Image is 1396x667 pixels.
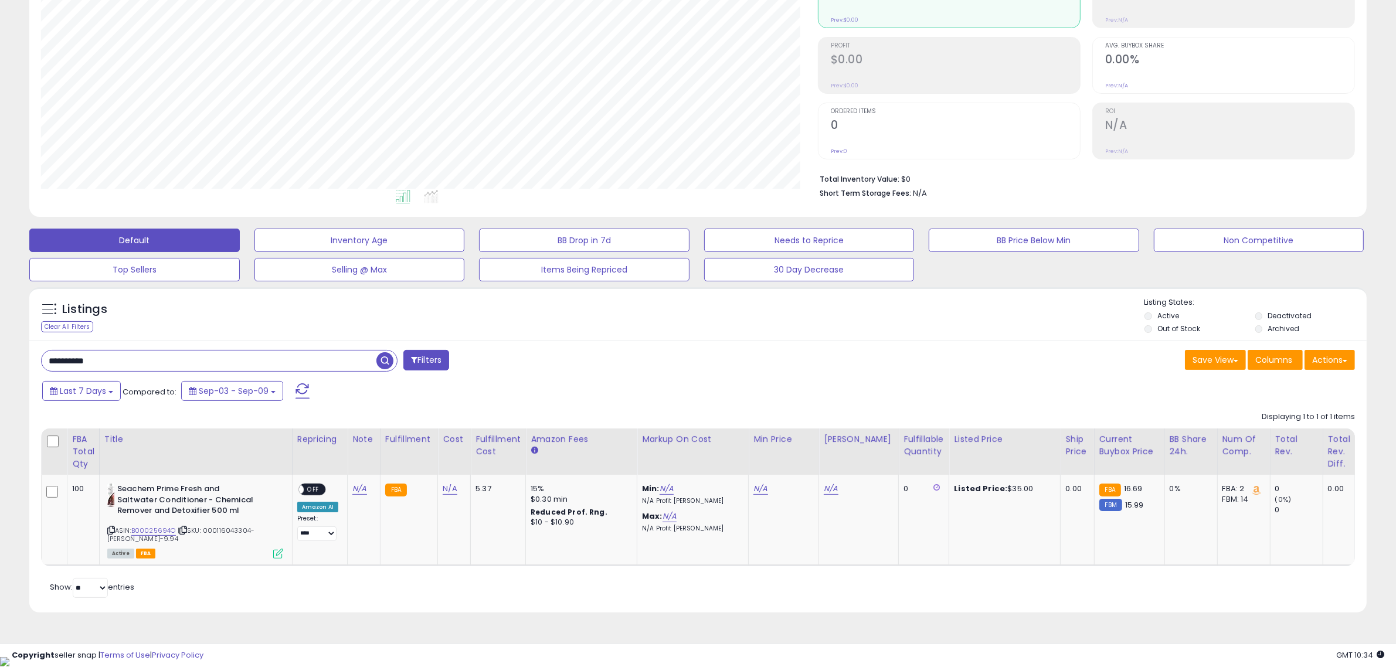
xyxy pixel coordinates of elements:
a: N/A [663,511,677,522]
div: $0.30 min [531,494,628,505]
div: Note [352,433,375,445]
button: BB Drop in 7d [479,229,689,252]
div: Total Rev. Diff. [1328,433,1350,470]
div: Markup on Cost [642,433,743,445]
button: Actions [1305,350,1355,370]
button: Top Sellers [29,258,240,281]
small: (0%) [1275,495,1292,504]
button: Last 7 Days [42,381,121,401]
div: Clear All Filters [41,321,93,332]
label: Active [1157,311,1179,321]
a: N/A [753,483,767,495]
div: Displaying 1 to 1 of 1 items [1262,411,1355,423]
small: Prev: N/A [1105,148,1128,155]
small: Prev: $0.00 [831,82,858,89]
div: FBA: 2 [1222,484,1261,494]
span: Compared to: [123,386,176,397]
small: FBA [1099,484,1121,496]
div: Fulfillment [385,433,433,445]
div: $10 - $10.90 [531,518,628,528]
div: seller snap | | [12,650,203,661]
div: 0 [1275,505,1323,515]
a: N/A [824,483,838,495]
div: Min Price [753,433,814,445]
span: All listings currently available for purchase on Amazon [107,549,134,559]
button: Non Competitive [1154,229,1364,252]
h5: Listings [62,301,107,318]
div: Preset: [297,515,338,541]
span: N/A [913,188,927,199]
span: Last 7 Days [60,385,106,397]
label: Archived [1268,324,1300,333]
small: Prev: $0.00 [831,16,858,23]
b: Total Inventory Value: [820,174,899,184]
span: Avg. Buybox Share [1105,43,1354,49]
div: 0 [1275,484,1323,494]
button: Save View [1185,350,1246,370]
div: 0.00 [1328,484,1346,494]
h2: 0.00% [1105,53,1354,69]
small: Prev: 0 [831,148,847,155]
button: Sep-03 - Sep-09 [181,381,283,401]
button: Inventory Age [254,229,465,252]
div: Amazon Fees [531,433,632,445]
div: Repricing [297,433,342,445]
span: 15.99 [1125,499,1144,511]
span: FBA [136,549,156,559]
label: Deactivated [1268,311,1312,321]
div: 0.00 [1065,484,1085,494]
b: Seachem Prime Fresh and Saltwater Conditioner - Chemical Remover and Detoxifier 500 ml [117,484,260,519]
span: Columns [1255,354,1292,366]
span: Sep-03 - Sep-09 [199,385,269,397]
div: Ship Price [1065,433,1089,458]
small: Amazon Fees. [531,445,538,456]
th: The percentage added to the cost of goods (COGS) that forms the calculator for Min & Max prices. [637,428,749,475]
b: Max: [642,511,663,522]
small: Prev: N/A [1105,16,1128,23]
p: N/A Profit [PERSON_NAME] [642,497,739,505]
button: Filters [403,350,449,370]
span: Profit [831,43,1080,49]
button: Default [29,229,240,252]
strong: Copyright [12,649,55,661]
small: Prev: N/A [1105,82,1128,89]
span: ROI [1105,108,1354,115]
span: Show: entries [50,581,134,593]
a: Privacy Policy [152,649,203,661]
small: FBM [1099,499,1122,511]
div: Amazon AI [297,502,338,512]
button: BB Price Below Min [929,229,1139,252]
h2: $0.00 [831,53,1080,69]
button: Columns [1248,350,1303,370]
div: 100 [72,484,90,494]
small: FBA [385,484,407,496]
div: Fulfillment Cost [475,433,521,458]
span: OFF [304,485,322,495]
a: Terms of Use [100,649,150,661]
button: 30 Day Decrease [704,258,915,281]
a: N/A [660,483,674,495]
div: Listed Price [954,433,1055,445]
img: 31TPUtYaprL._SL40_.jpg [107,484,114,507]
b: Short Term Storage Fees: [820,188,911,198]
span: Ordered Items [831,108,1080,115]
a: N/A [352,483,366,495]
div: [PERSON_NAME] [824,433,894,445]
li: $0 [820,171,1346,185]
div: Total Rev. [1275,433,1318,458]
a: N/A [443,483,457,495]
div: 15% [531,484,628,494]
div: Num of Comp. [1222,433,1265,458]
div: Current Buybox Price [1099,433,1160,458]
div: ASIN: [107,484,283,557]
button: Items Being Repriced [479,258,689,281]
b: Min: [642,483,660,494]
span: 16.69 [1124,483,1143,494]
div: FBM: 14 [1222,494,1261,505]
div: 0% [1170,484,1208,494]
h2: 0 [831,118,1080,134]
p: Listing States: [1144,297,1367,308]
div: Fulfillable Quantity [904,433,944,458]
div: $35.00 [954,484,1051,494]
div: Cost [443,433,466,445]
